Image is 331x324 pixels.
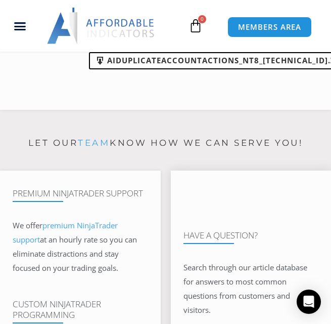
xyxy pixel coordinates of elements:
h4: Premium NinjaTrader Support [13,188,148,198]
div: Menu Toggle [4,16,36,35]
h4: Have A Question? [183,230,319,240]
span: at an hourly rate so you can eliminate distractions and stay focused on your trading goals. [13,234,137,273]
a: team [78,138,110,148]
div: Open Intercom Messenger [297,290,321,314]
a: MEMBERS AREA [227,17,312,37]
img: LogoAI | Affordable Indicators – NinjaTrader [47,8,156,44]
a: premium NinjaTrader support [13,220,118,245]
span: 0 [198,15,206,23]
span: MEMBERS AREA [238,23,301,31]
p: Search through our article database for answers to most common questions from customers and visit... [183,261,319,317]
a: 0 [173,11,218,40]
h4: Custom NinjaTrader Programming [13,299,148,320]
span: We offer [13,220,42,230]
